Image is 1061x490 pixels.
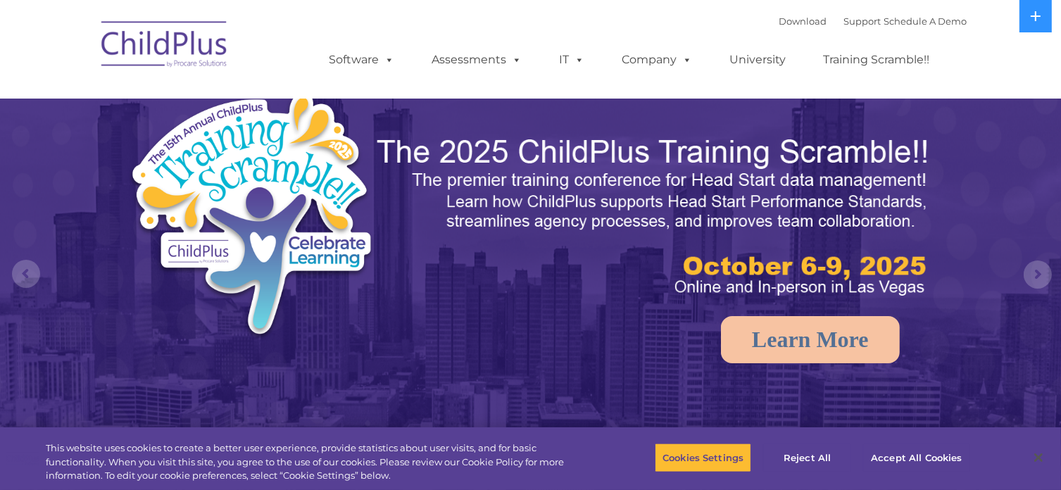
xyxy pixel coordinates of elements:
[721,316,900,363] a: Learn More
[94,11,235,82] img: ChildPlus by Procare Solutions
[1023,442,1054,473] button: Close
[844,15,881,27] a: Support
[884,15,967,27] a: Schedule A Demo
[763,443,851,472] button: Reject All
[655,443,751,472] button: Cookies Settings
[418,46,536,74] a: Assessments
[863,443,969,472] button: Accept All Cookies
[779,15,827,27] a: Download
[716,46,801,74] a: University
[196,93,239,103] span: Last name
[46,441,584,483] div: This website uses cookies to create a better user experience, provide statistics about user visit...
[810,46,944,74] a: Training Scramble!!
[546,46,599,74] a: IT
[315,46,409,74] a: Software
[779,15,967,27] font: |
[608,46,707,74] a: Company
[196,151,256,161] span: Phone number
